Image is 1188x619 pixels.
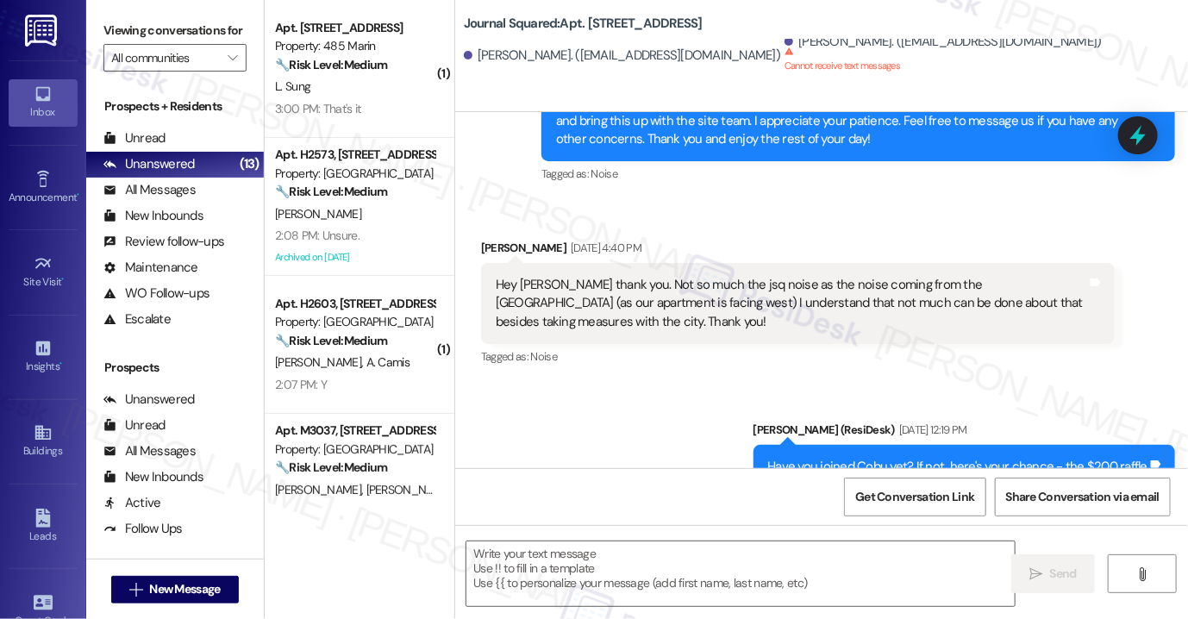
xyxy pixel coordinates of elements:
[275,295,435,313] div: Apt. H2603, [STREET_ADDRESS][PERSON_NAME]
[103,233,224,251] div: Review follow-ups
[273,247,436,268] div: Archived on [DATE]
[481,344,1115,369] div: Tagged as:
[496,276,1087,331] div: Hey [PERSON_NAME] thank you. Not so much the jsq noise as the noise coming from the [GEOGRAPHIC_D...
[103,207,203,225] div: New Inbounds
[103,391,195,409] div: Unanswered
[541,161,1175,186] div: Tagged as:
[9,503,78,550] a: Leads
[275,101,360,116] div: 3:00 PM: That's it
[785,33,1102,51] div: [PERSON_NAME]. ([EMAIL_ADDRESS][DOMAIN_NAME])
[129,583,142,597] i: 
[111,44,219,72] input: All communities
[895,421,967,439] div: [DATE] 12:19 PM
[275,313,435,331] div: Property: [GEOGRAPHIC_DATA]
[103,494,161,512] div: Active
[103,17,247,44] label: Viewing conversations for
[103,442,196,460] div: All Messages
[86,359,264,377] div: Prospects
[9,249,78,296] a: Site Visit •
[275,206,361,222] span: [PERSON_NAME]
[103,416,166,435] div: Unread
[59,358,62,370] span: •
[275,460,387,475] strong: 🔧 Risk Level: Medium
[103,155,195,173] div: Unanswered
[753,421,1176,445] div: [PERSON_NAME] (ResiDesk)
[25,15,60,47] img: ResiDesk Logo
[1011,554,1095,593] button: Send
[855,488,974,506] span: Get Conversation Link
[481,239,1115,263] div: [PERSON_NAME]
[275,441,435,459] div: Property: [GEOGRAPHIC_DATA]
[103,129,166,147] div: Unread
[785,47,900,72] sup: Cannot receive text messages
[275,37,435,55] div: Property: 485 Marin
[1136,567,1149,581] i: 
[531,349,558,364] span: Noise
[9,79,78,126] a: Inbox
[103,181,196,199] div: All Messages
[9,334,78,380] a: Insights •
[768,458,1148,495] div: Have you joined Cobu yet? If not, here's your chance - the $200 raffle starts now! Sign up using ...
[9,418,78,465] a: Buildings
[228,51,237,65] i: 
[366,482,452,497] span: [PERSON_NAME]
[1029,567,1042,581] i: 
[275,354,366,370] span: [PERSON_NAME]
[275,333,387,348] strong: 🔧 Risk Level: Medium
[275,377,327,392] div: 2:07 PM: Y
[103,259,198,277] div: Maintenance
[235,151,264,178] div: (13)
[62,273,65,285] span: •
[275,165,435,183] div: Property: [GEOGRAPHIC_DATA]
[103,468,203,486] div: New Inbounds
[275,19,435,37] div: Apt. [STREET_ADDRESS]
[275,57,387,72] strong: 🔧 Risk Level: Medium
[366,354,409,370] span: A. Camis
[103,520,183,538] div: Follow Ups
[275,482,366,497] span: [PERSON_NAME]
[111,576,239,603] button: New Message
[275,146,435,164] div: Apt. H2573, [STREET_ADDRESS][PERSON_NAME]
[464,47,781,65] div: [PERSON_NAME]. ([EMAIL_ADDRESS][DOMAIN_NAME])
[1006,488,1160,506] span: Share Conversation via email
[995,478,1171,516] button: Share Conversation via email
[556,75,1147,149] div: Hi [PERSON_NAME]! I appreciate your response. I'm glad you're satisfied with your apartment. I'm ...
[77,189,79,201] span: •
[275,78,310,94] span: L. Sung
[591,166,618,181] span: Noise
[103,310,171,328] div: Escalate
[149,580,220,598] span: New Message
[275,184,387,199] strong: 🔧 Risk Level: Medium
[103,284,209,303] div: WO Follow-ups
[566,239,641,257] div: [DATE] 4:40 PM
[844,478,985,516] button: Get Conversation Link
[275,228,360,243] div: 2:08 PM: Unsure.
[1050,565,1077,583] span: Send
[275,422,435,440] div: Apt. M3037, [STREET_ADDRESS][PERSON_NAME]
[86,97,264,116] div: Prospects + Residents
[464,15,703,33] b: Journal Squared: Apt. [STREET_ADDRESS]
